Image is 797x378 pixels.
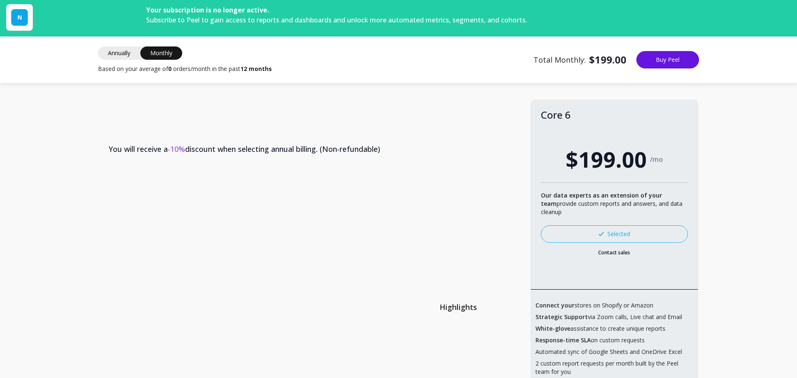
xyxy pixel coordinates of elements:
[535,336,645,344] span: on custom requests
[599,232,604,236] img: svg+xml;base64,PHN2ZyB3aWR0aD0iMTMiIGhlaWdodD0iMTAiIHZpZXdCb3g9IjAgMCAxMyAxMCIgZmlsbD0ibm9uZSIgeG...
[140,46,182,60] span: Monthly
[146,5,269,15] span: Your subscription is no longer active.
[541,191,682,216] span: provide custom reports and answers, and data cleanup
[535,301,653,310] span: stores on Shopify or Amazon
[535,324,570,332] b: White-glove
[541,249,688,256] a: Contact sales
[168,65,171,73] b: 0
[98,46,140,60] span: Annually
[535,336,591,344] b: Response-time SLA
[17,13,22,22] span: N
[146,15,527,24] span: Subscribe to Peel to gain access to reports and dashboards and unlock more automated metrics, seg...
[533,53,626,66] span: Total Monthly:
[535,348,682,356] span: Automated sync of Google Sheets and OneDrive Excel
[650,155,663,163] span: /mo
[99,130,531,168] th: You will receive a discount when selecting annual billing. (Non-refundable)
[636,51,699,68] button: Buy Peel
[541,110,688,120] div: Core 6
[535,313,682,321] span: via Zoom calls, Live chat and Email
[240,65,272,73] b: 12 months
[541,191,662,207] b: Our data experts as an extension of your team
[535,359,693,376] span: 2 custom report requests per month built by the Peel team for you
[98,65,272,73] span: Based on your average of orders/month in the past
[535,301,575,309] b: Connect your
[599,230,630,238] div: Selected
[589,53,626,66] b: $199.00
[566,143,647,176] span: $199.00
[168,144,185,154] span: -10%
[535,313,588,321] b: Strategic Support
[535,324,665,333] span: assistance to create unique reports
